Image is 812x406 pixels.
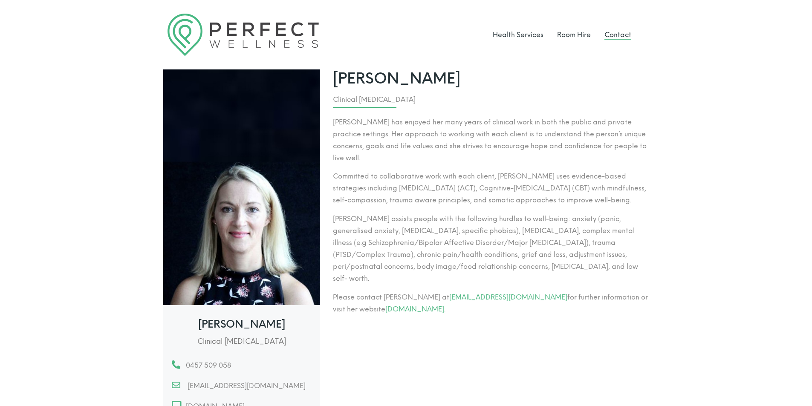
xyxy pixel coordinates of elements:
[163,69,321,305] img: Helen Elliott Clinical Psychologist 530
[333,170,649,206] p: Committed to collaborative work with each client, [PERSON_NAME] uses evidence-based strategies in...
[557,31,591,39] a: Room Hire
[172,380,316,392] a: [EMAIL_ADDRESS][DOMAIN_NAME]
[333,69,649,87] span: [PERSON_NAME]
[168,14,319,56] img: Logo Perfect Wellness 710x197
[604,31,631,39] a: Contact
[333,94,649,106] div: Clinical [MEDICAL_DATA]
[168,338,316,345] h5: Clinical [MEDICAL_DATA]
[333,213,649,285] p: [PERSON_NAME] assists people with the following hurdles to well-being: anxiety (panic, generalise...
[385,305,444,313] a: [DOMAIN_NAME]
[449,293,567,301] a: [EMAIL_ADDRESS][DOMAIN_NAME]
[493,31,543,39] a: Health Services
[184,380,306,392] span: [EMAIL_ADDRESS][DOMAIN_NAME]
[333,291,649,315] p: Please contact [PERSON_NAME] at for further information or visit her website .
[168,319,316,329] h3: [PERSON_NAME]
[182,360,231,371] span: 0457 509 058
[333,116,649,164] p: [PERSON_NAME] has enjoyed her many years of clinical work in both the public and private practice...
